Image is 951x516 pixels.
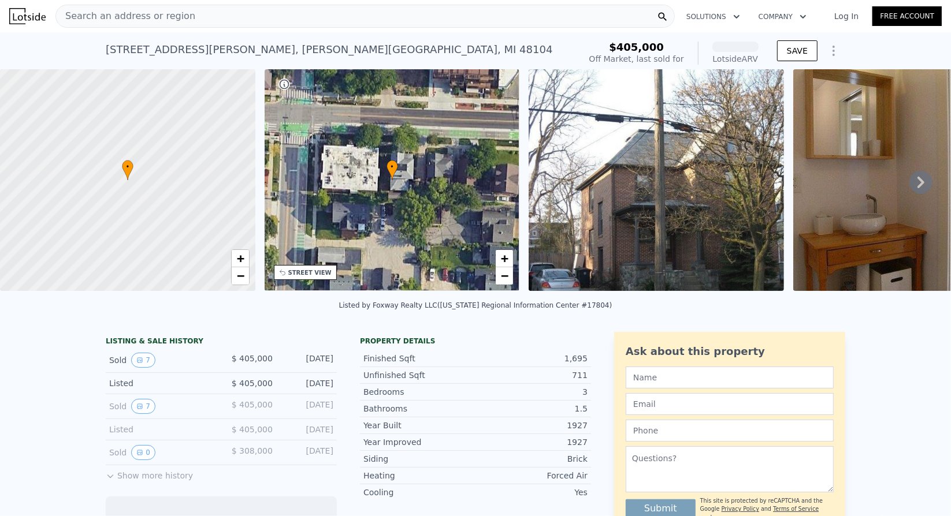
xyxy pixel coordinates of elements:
[872,6,942,26] a: Free Account
[363,353,475,364] div: Finished Sqft
[475,353,588,364] div: 1,695
[236,268,244,283] span: −
[387,160,398,180] div: •
[232,354,273,363] span: $ 405,000
[387,162,398,172] span: •
[626,420,834,442] input: Phone
[109,445,212,460] div: Sold
[363,386,475,398] div: Bedrooms
[282,424,333,435] div: [DATE]
[822,39,845,62] button: Show Options
[677,6,749,27] button: Solutions
[475,487,588,498] div: Yes
[109,377,212,389] div: Listed
[56,9,195,23] span: Search an address or region
[106,465,193,481] button: Show more history
[363,436,475,448] div: Year Improved
[131,399,155,414] button: View historical data
[589,53,684,65] div: Off Market, last sold for
[232,425,273,434] span: $ 405,000
[501,251,508,266] span: +
[232,267,249,285] a: Zoom out
[363,453,475,465] div: Siding
[496,250,513,267] a: Zoom in
[749,6,816,27] button: Company
[773,506,819,512] a: Terms of Service
[288,268,332,277] div: STREET VIEW
[363,487,475,498] div: Cooling
[339,301,612,309] div: Listed by Foxway Realty LLC ([US_STATE] Regional Information Center #17804)
[722,506,759,512] a: Privacy Policy
[626,367,834,388] input: Name
[106,336,337,348] div: LISTING & SALE HISTORY
[475,420,588,431] div: 1927
[282,353,333,368] div: [DATE]
[122,160,133,180] div: •
[475,369,588,381] div: 711
[820,10,872,22] a: Log In
[626,343,834,360] div: Ask about this property
[131,445,155,460] button: View historical data
[232,400,273,409] span: $ 405,000
[475,386,588,398] div: 3
[496,267,513,285] a: Zoom out
[232,250,249,267] a: Zoom in
[360,336,591,346] div: Property details
[106,42,553,58] div: [STREET_ADDRESS][PERSON_NAME] , [PERSON_NAME][GEOGRAPHIC_DATA] , MI 48104
[475,436,588,448] div: 1927
[363,403,475,414] div: Bathrooms
[282,377,333,389] div: [DATE]
[109,353,212,368] div: Sold
[626,393,834,415] input: Email
[777,40,818,61] button: SAVE
[475,470,588,481] div: Forced Air
[609,41,664,53] span: $405,000
[9,8,46,24] img: Lotside
[236,251,244,266] span: +
[501,268,508,283] span: −
[712,53,759,65] div: Lotside ARV
[282,399,333,414] div: [DATE]
[131,353,155,368] button: View historical data
[232,446,273,455] span: $ 308,000
[529,69,784,291] img: Sale: 136169097 Parcel: 44017700
[282,445,333,460] div: [DATE]
[232,379,273,388] span: $ 405,000
[122,162,133,172] span: •
[475,453,588,465] div: Brick
[475,403,588,414] div: 1.5
[363,369,475,381] div: Unfinished Sqft
[109,424,212,435] div: Listed
[363,470,475,481] div: Heating
[109,399,212,414] div: Sold
[363,420,475,431] div: Year Built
